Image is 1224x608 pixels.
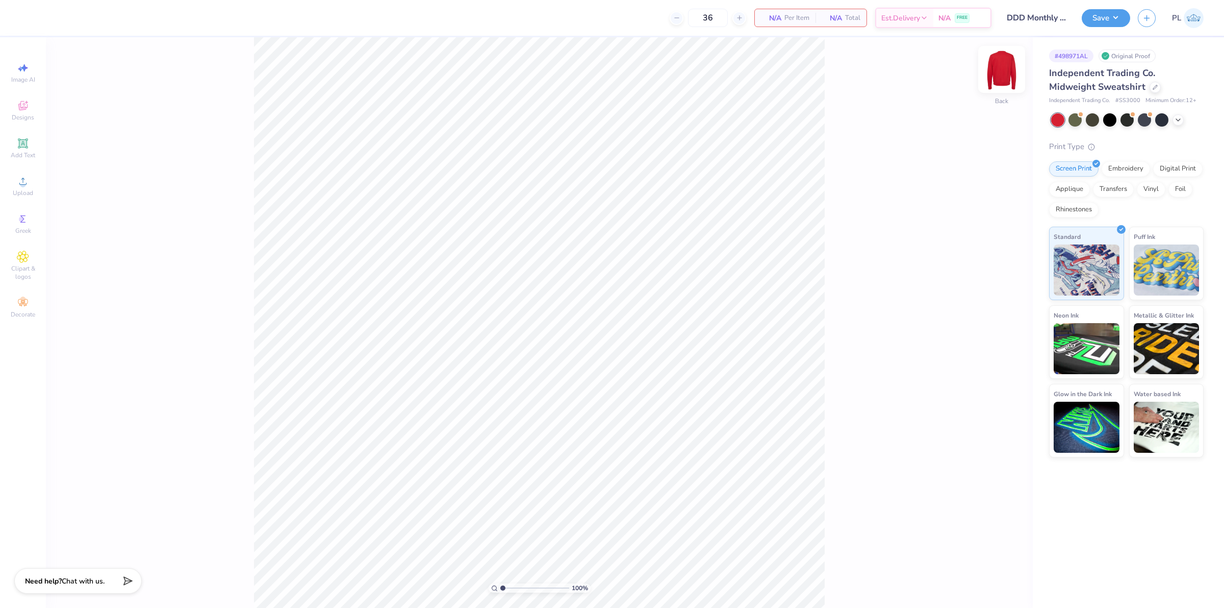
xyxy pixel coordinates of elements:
[761,13,781,23] span: N/A
[11,151,35,159] span: Add Text
[5,264,41,281] span: Clipart & logos
[957,14,967,21] span: FREE
[1134,323,1200,374] img: Metallic & Glitter Ink
[1184,8,1204,28] img: Pamela Lois Reyes
[938,13,951,23] span: N/A
[995,96,1008,106] div: Back
[1099,50,1156,62] div: Original Proof
[1049,50,1093,62] div: # 498971AL
[13,189,33,197] span: Upload
[15,227,31,235] span: Greek
[1134,402,1200,453] img: Water based Ink
[1049,96,1110,105] span: Independent Trading Co.
[1054,231,1081,242] span: Standard
[1054,388,1112,399] span: Glow in the Dark Ink
[981,49,1022,90] img: Back
[25,576,62,586] strong: Need help?
[822,13,842,23] span: N/A
[1172,8,1204,28] a: PL
[688,9,728,27] input: – –
[1168,182,1192,197] div: Foil
[1145,96,1196,105] span: Minimum Order: 12 +
[1054,310,1079,321] span: Neon Ink
[999,8,1074,28] input: Untitled Design
[1134,388,1181,399] span: Water based Ink
[1054,402,1119,453] img: Glow in the Dark Ink
[1115,96,1140,105] span: # SS3000
[1054,245,1119,296] img: Standard
[1134,310,1194,321] span: Metallic & Glitter Ink
[12,113,34,121] span: Designs
[1093,182,1134,197] div: Transfers
[1134,245,1200,296] img: Puff Ink
[1082,9,1130,27] button: Save
[1054,323,1119,374] img: Neon Ink
[881,13,920,23] span: Est. Delivery
[11,310,35,319] span: Decorate
[845,13,860,23] span: Total
[11,76,35,84] span: Image AI
[1049,67,1155,93] span: Independent Trading Co. Midweight Sweatshirt
[784,13,809,23] span: Per Item
[1049,202,1099,217] div: Rhinestones
[1049,161,1099,177] div: Screen Print
[1153,161,1203,177] div: Digital Print
[1137,182,1165,197] div: Vinyl
[62,576,105,586] span: Chat with us.
[1049,141,1204,153] div: Print Type
[1049,182,1090,197] div: Applique
[1134,231,1155,242] span: Puff Ink
[572,583,588,593] span: 100 %
[1102,161,1150,177] div: Embroidery
[1172,12,1181,24] span: PL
